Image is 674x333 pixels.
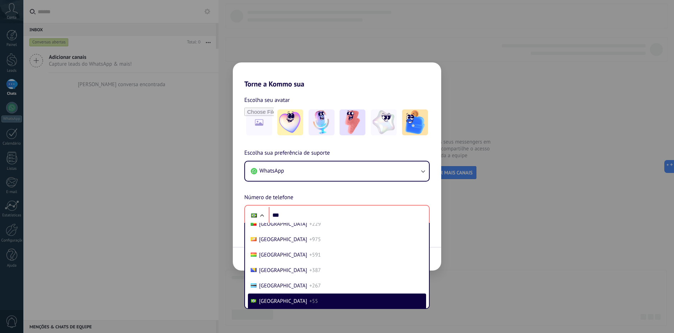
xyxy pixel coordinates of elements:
span: WhatsApp [259,167,284,174]
span: +591 [309,252,321,258]
span: Escolha seu avatar [244,95,290,105]
span: +387 [309,267,321,274]
img: -2.jpeg [309,109,334,135]
h2: Torne a Kommo sua [233,62,441,88]
span: +267 [309,282,321,289]
span: +55 [309,298,318,305]
span: [GEOGRAPHIC_DATA] [259,252,307,258]
span: [GEOGRAPHIC_DATA] [259,221,307,228]
span: [GEOGRAPHIC_DATA] [259,236,307,243]
span: [GEOGRAPHIC_DATA] [259,298,307,305]
span: +975 [309,236,321,243]
span: Número de telefone [244,193,293,202]
button: WhatsApp [245,161,429,181]
img: -5.jpeg [402,109,428,135]
span: [GEOGRAPHIC_DATA] [259,282,307,289]
span: +229 [309,221,321,228]
span: Escolha sua preferência de suporte [244,149,330,158]
div: Brazil: + 55 [247,208,261,223]
img: -3.jpeg [340,109,365,135]
img: -1.jpeg [277,109,303,135]
span: [GEOGRAPHIC_DATA] [259,267,307,274]
img: -4.jpeg [371,109,397,135]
